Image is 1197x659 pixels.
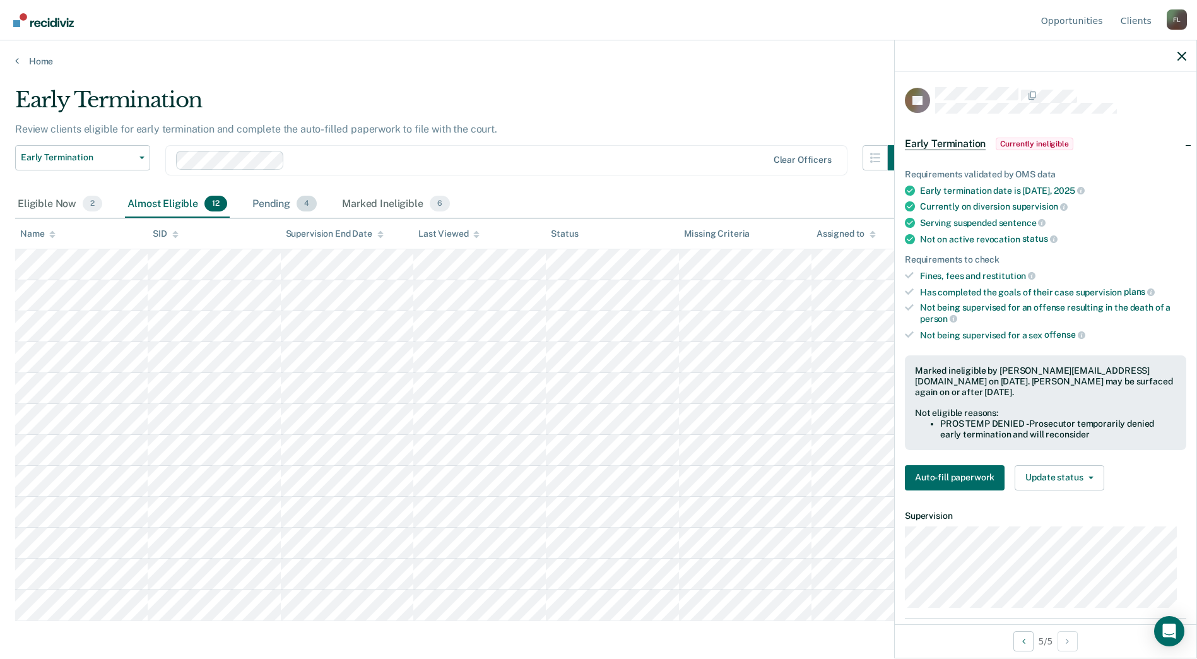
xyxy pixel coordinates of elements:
[920,287,1186,298] div: Has completed the goals of their case supervision
[297,196,317,212] span: 4
[905,138,986,150] span: Early Termination
[920,329,1186,341] div: Not being supervised for a sex
[83,196,102,212] span: 2
[905,254,1186,265] div: Requirements to check
[15,123,497,135] p: Review clients eligible for early termination and complete the auto-filled paperwork to file with...
[905,169,1186,180] div: Requirements validated by OMS data
[15,87,913,123] div: Early Termination
[920,217,1186,229] div: Serving suspended
[1167,9,1187,30] div: F L
[920,270,1186,282] div: Fines, fees and
[250,191,319,218] div: Pending
[915,408,1176,419] div: Not eligible reasons:
[20,229,56,239] div: Name
[999,218,1046,228] span: sentence
[920,234,1186,245] div: Not on active revocation
[339,191,452,218] div: Marked Ineligible
[204,196,227,212] span: 12
[1154,616,1184,646] div: Open Intercom Messenger
[774,155,832,165] div: Clear officers
[915,365,1176,397] div: Marked ineligible by [PERSON_NAME][EMAIL_ADDRESS][DOMAIN_NAME] on [DATE]. [PERSON_NAME] may be su...
[684,229,750,239] div: Missing Criteria
[21,152,134,163] span: Early Termination
[940,419,1176,440] li: PROS TEMP DENIED - Prosecutor temporarily denied early termination and will reconsider
[982,271,1035,281] span: restitution
[895,124,1196,164] div: Early TerminationCurrently ineligible
[920,302,1186,324] div: Not being supervised for an offense resulting in the death of a
[1012,201,1068,211] span: supervision
[1167,9,1187,30] button: Profile dropdown button
[905,465,1005,490] button: Auto-fill paperwork
[920,201,1186,212] div: Currently on diversion
[286,229,384,239] div: Supervision End Date
[905,465,1010,490] a: Navigate to form link
[1054,186,1084,196] span: 2025
[920,314,957,324] span: person
[1013,631,1034,651] button: Previous Opportunity
[418,229,480,239] div: Last Viewed
[920,185,1186,196] div: Early termination date is [DATE],
[905,511,1186,521] dt: Supervision
[1058,631,1078,651] button: Next Opportunity
[125,191,230,218] div: Almost Eligible
[15,191,105,218] div: Eligible Now
[1044,329,1085,340] span: offense
[1015,465,1104,490] button: Update status
[895,624,1196,658] div: 5 / 5
[996,138,1073,150] span: Currently ineligible
[153,229,179,239] div: SID
[13,13,74,27] img: Recidiviz
[15,56,1182,67] a: Home
[1022,234,1058,244] span: status
[1124,287,1155,297] span: plans
[430,196,450,212] span: 6
[551,229,578,239] div: Status
[817,229,876,239] div: Assigned to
